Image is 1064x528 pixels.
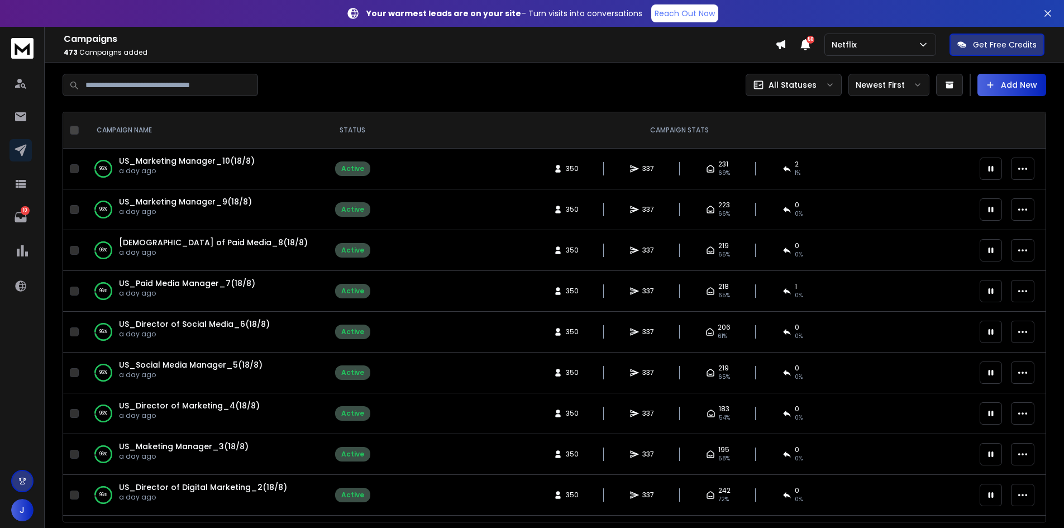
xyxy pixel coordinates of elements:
[83,230,319,271] td: 96%[DEMOGRAPHIC_DATA] of Paid Media_8(18/8)a day ago
[566,368,579,377] span: 350
[795,210,803,218] span: 0 %
[566,327,579,336] span: 350
[119,167,255,175] p: a day ago
[795,413,803,422] span: 0 %
[366,8,642,19] p: – Turn visits into conversations
[718,495,729,504] span: 72 %
[950,34,1044,56] button: Get Free Credits
[832,39,861,50] p: Netflix
[341,491,364,500] div: Active
[642,491,654,500] span: 337
[718,332,727,341] span: 61 %
[795,160,799,169] span: 2
[119,441,249,452] span: US_Maketing Manager_3(18/8)
[341,327,364,336] div: Active
[64,32,775,46] h1: Campaigns
[642,368,654,377] span: 337
[11,38,34,59] img: logo
[718,486,731,495] span: 242
[848,74,929,96] button: Newest First
[119,248,308,257] p: a day ago
[119,196,252,207] a: US_Marketing Manager_9(18/8)
[83,312,319,353] td: 96%US_Director of Social Media_6(18/8)a day ago
[366,8,521,19] strong: Your warmest leads are on your site
[642,450,654,459] span: 337
[642,287,654,296] span: 337
[795,405,799,413] span: 0
[718,291,730,300] span: 65 %
[655,8,715,19] p: Reach Out Now
[64,48,775,57] p: Campaigns added
[795,201,799,210] span: 0
[83,271,319,312] td: 96%US_Paid Media Manager_7(18/8)a day ago
[119,359,263,370] a: US_Social Media Manager_5(18/8)
[341,368,364,377] div: Active
[119,482,287,493] a: US_Director of Digital Marketing_2(18/8)
[99,286,107,297] p: 96 %
[119,318,270,330] span: US_Director of Social Media_6(18/8)
[119,237,308,248] a: [DEMOGRAPHIC_DATA] of Paid Media_8(18/8)
[718,454,730,463] span: 58 %
[99,245,107,256] p: 96 %
[769,79,817,91] p: All Statuses
[566,287,579,296] span: 350
[566,491,579,500] span: 350
[795,373,803,382] span: 0 %
[795,486,799,495] span: 0
[11,499,34,521] button: J
[642,327,654,336] span: 337
[718,373,730,382] span: 65 %
[718,323,731,332] span: 206
[566,450,579,459] span: 350
[99,326,107,337] p: 96 %
[642,246,654,255] span: 337
[119,330,270,339] p: a day ago
[718,445,729,454] span: 195
[718,282,729,291] span: 218
[119,289,255,298] p: a day ago
[719,405,729,413] span: 183
[718,210,730,218] span: 66 %
[99,408,107,419] p: 96 %
[795,169,800,178] span: 1 %
[795,495,803,504] span: 0 %
[99,367,107,378] p: 96 %
[99,489,107,501] p: 96 %
[718,160,728,169] span: 231
[119,411,260,420] p: a day ago
[795,282,797,291] span: 1
[119,207,252,216] p: a day ago
[642,409,654,418] span: 337
[341,164,364,173] div: Active
[119,278,255,289] a: US_Paid Media Manager_7(18/8)
[83,149,319,189] td: 96%US_Marketing Manager_10(18/8)a day ago
[718,364,729,373] span: 219
[566,205,579,214] span: 350
[99,449,107,460] p: 96 %
[119,493,287,502] p: a day ago
[341,246,364,255] div: Active
[973,39,1037,50] p: Get Free Credits
[319,112,386,149] th: STATUS
[795,454,803,463] span: 0 %
[83,393,319,434] td: 96%US_Director of Marketing_4(18/8)a day ago
[99,204,107,215] p: 96 %
[718,250,730,259] span: 65 %
[83,189,319,230] td: 96%US_Marketing Manager_9(18/8)a day ago
[9,206,32,229] a: 10
[99,163,107,174] p: 96 %
[651,4,718,22] a: Reach Out Now
[119,400,260,411] a: US_Director of Marketing_4(18/8)
[642,164,654,173] span: 337
[119,155,255,167] a: US_Marketing Manager_10(18/8)
[795,250,803,259] span: 0 %
[341,205,364,214] div: Active
[83,475,319,516] td: 96%US_Director of Digital Marketing_2(18/8)a day ago
[341,409,364,418] div: Active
